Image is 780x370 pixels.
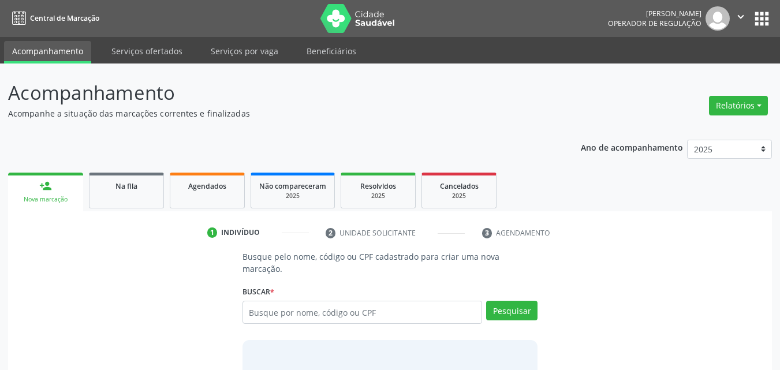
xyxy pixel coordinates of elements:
div: 2025 [349,192,407,200]
a: Acompanhamento [4,41,91,63]
div: 1 [207,227,218,238]
div: Nova marcação [16,195,75,204]
span: Não compareceram [259,181,326,191]
a: Serviços por vaga [203,41,286,61]
div: [PERSON_NAME] [608,9,701,18]
button: apps [752,9,772,29]
img: img [706,6,730,31]
button: Pesquisar [486,301,538,320]
a: Central de Marcação [8,9,99,28]
p: Acompanhamento [8,79,543,107]
div: 2025 [259,192,326,200]
input: Busque por nome, código ou CPF [242,301,483,324]
p: Ano de acompanhamento [581,140,683,154]
p: Busque pelo nome, código ou CPF cadastrado para criar uma nova marcação. [242,251,538,275]
i:  [734,10,747,23]
button: Relatórios [709,96,768,115]
div: Indivíduo [221,227,260,238]
span: Central de Marcação [30,13,99,23]
label: Buscar [242,283,274,301]
span: Cancelados [440,181,479,191]
div: 2025 [430,192,488,200]
button:  [730,6,752,31]
span: Operador de regulação [608,18,701,28]
p: Acompanhe a situação das marcações correntes e finalizadas [8,107,543,119]
a: Beneficiários [298,41,364,61]
a: Serviços ofertados [103,41,191,61]
span: Resolvidos [360,181,396,191]
div: person_add [39,180,52,192]
span: Agendados [188,181,226,191]
span: Na fila [115,181,137,191]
